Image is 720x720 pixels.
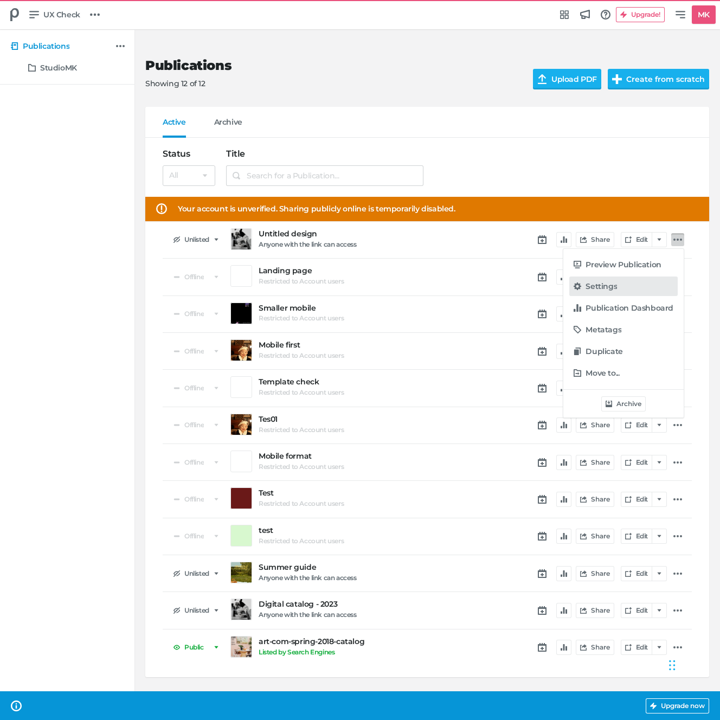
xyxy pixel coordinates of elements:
[586,282,617,291] h5: Settings
[569,255,678,274] a: Preview Publication
[601,396,646,412] button: Archive
[586,347,622,356] h5: Duplicate
[569,277,678,296] a: Settings
[586,369,620,378] h5: Move to...
[586,260,661,269] h5: Preview Publication
[569,320,678,339] a: Metatags
[666,638,720,690] iframe: Chat Widget
[586,325,621,335] h5: Metatags
[569,298,678,318] a: Publication Dashboard
[669,649,676,682] div: Drag
[586,304,673,313] h5: Publication Dashboard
